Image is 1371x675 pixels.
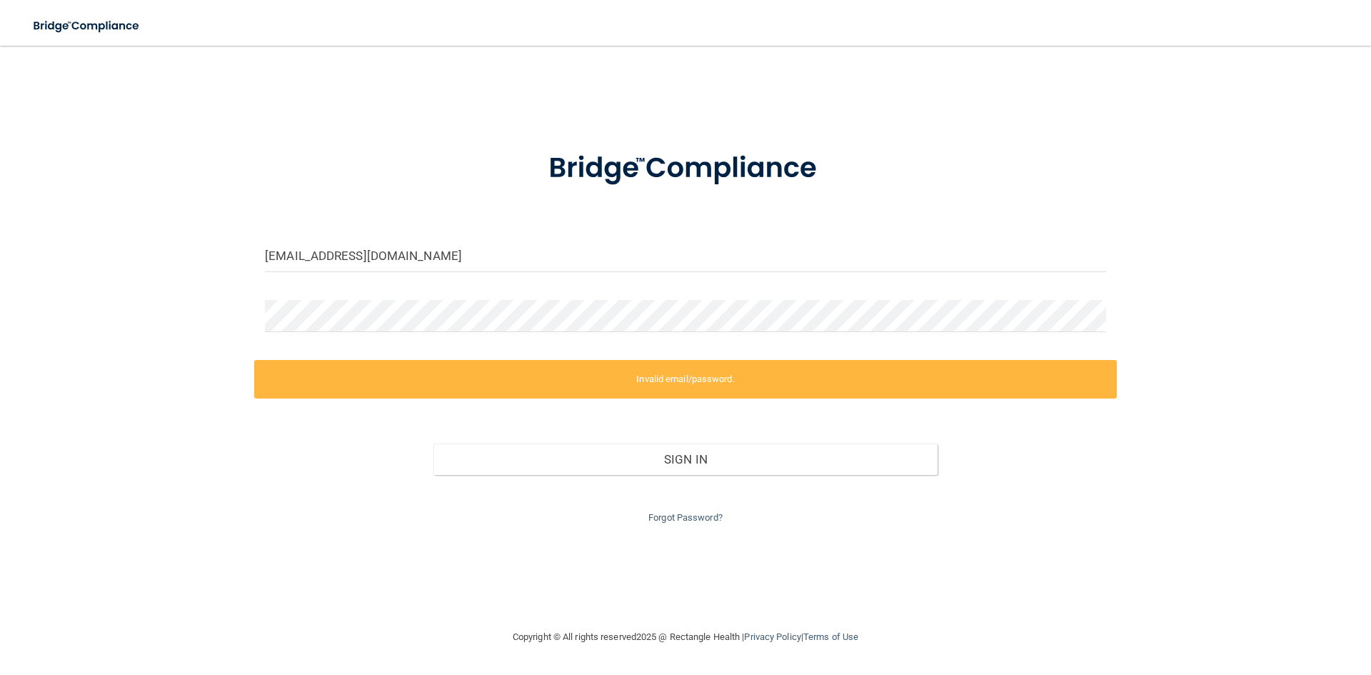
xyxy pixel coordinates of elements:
input: Email [265,240,1106,272]
label: Invalid email/password. [254,360,1117,399]
a: Privacy Policy [744,631,800,642]
a: Forgot Password? [648,512,723,523]
a: Terms of Use [803,631,858,642]
img: bridge_compliance_login_screen.278c3ca4.svg [519,131,852,206]
button: Sign In [433,444,938,475]
iframe: Drift Widget Chat Controller [1300,576,1354,631]
img: bridge_compliance_login_screen.278c3ca4.svg [21,11,153,41]
div: Copyright © All rights reserved 2025 @ Rectangle Health | | [425,614,946,660]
